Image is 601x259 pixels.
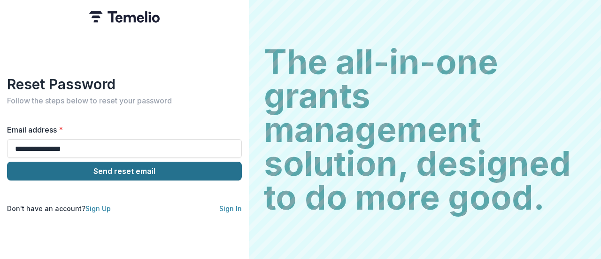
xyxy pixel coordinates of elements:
a: Sign Up [85,204,111,212]
button: Send reset email [7,162,242,181]
a: Sign In [219,204,242,212]
img: Temelio [89,11,160,23]
label: Email address [7,124,236,135]
keeper-lock: Open Keeper Popup [222,143,233,154]
h2: Follow the steps below to reset your password [7,96,242,105]
h1: Reset Password [7,76,242,93]
p: Don't have an account? [7,204,111,213]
